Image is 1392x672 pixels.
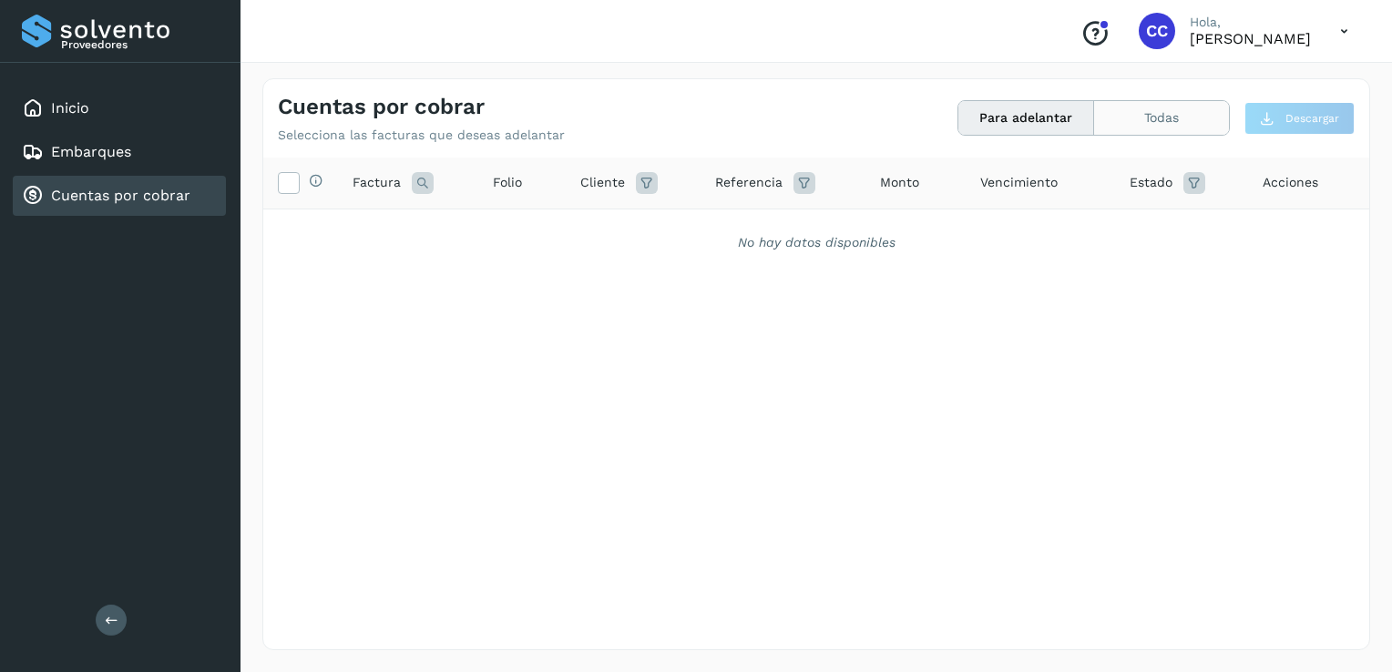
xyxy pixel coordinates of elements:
span: Cliente [580,173,625,192]
span: Folio [493,173,522,192]
a: Embarques [51,143,131,160]
span: Factura [353,173,401,192]
p: Carlos Cardiel Castro [1190,30,1311,47]
div: Cuentas por cobrar [13,176,226,216]
p: Proveedores [61,38,219,51]
h4: Cuentas por cobrar [278,94,485,120]
span: Referencia [715,173,783,192]
button: Descargar [1244,102,1355,135]
p: Selecciona las facturas que deseas adelantar [278,127,565,143]
span: Estado [1130,173,1172,192]
span: Vencimiento [980,173,1058,192]
p: Hola, [1190,15,1311,30]
a: Inicio [51,99,89,117]
button: Para adelantar [958,101,1094,135]
span: Acciones [1263,173,1318,192]
button: Todas [1094,101,1229,135]
div: No hay datos disponibles [287,233,1346,252]
span: Monto [880,173,919,192]
a: Cuentas por cobrar [51,187,190,204]
span: Descargar [1285,110,1339,127]
div: Inicio [13,88,226,128]
div: Embarques [13,132,226,172]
